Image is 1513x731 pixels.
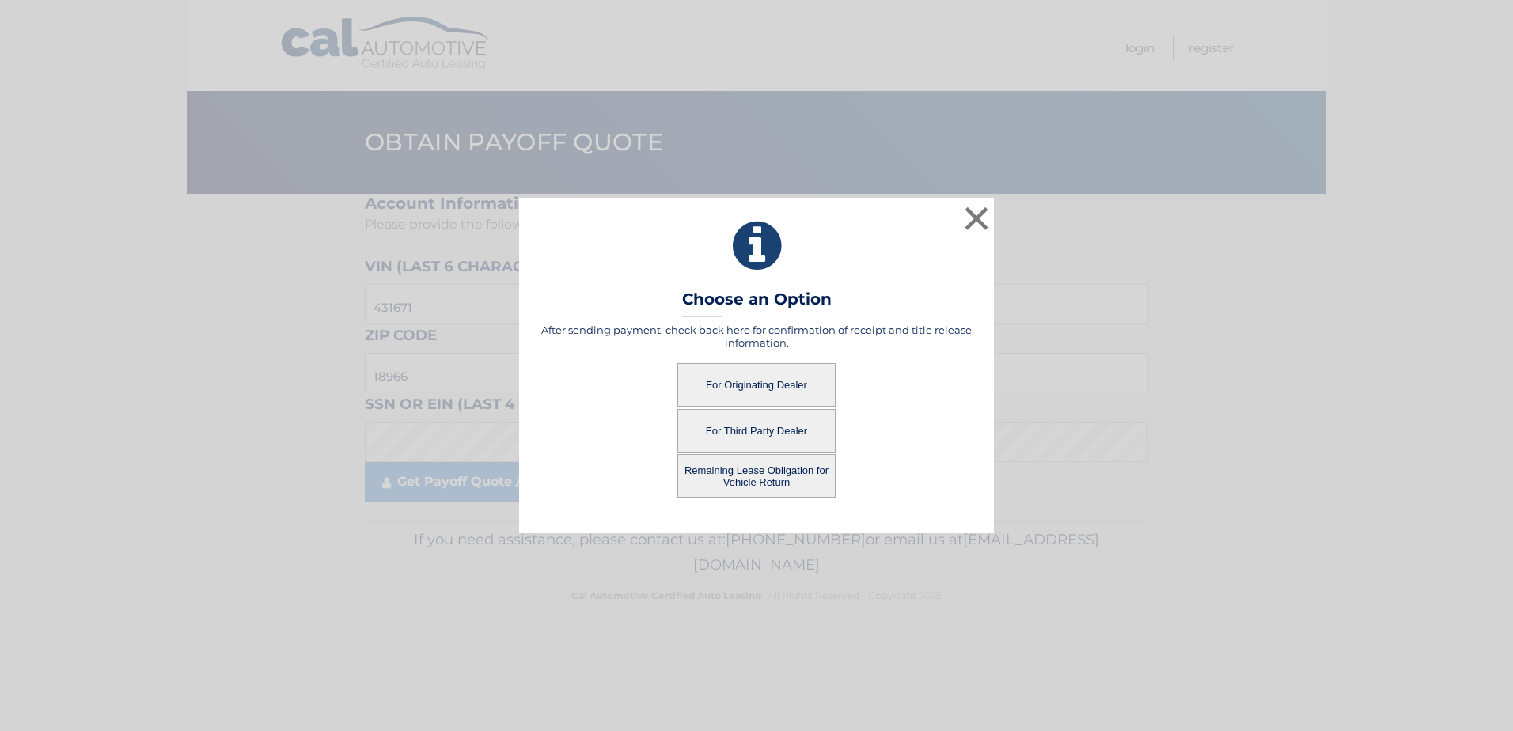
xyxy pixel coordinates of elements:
h3: Choose an Option [682,290,832,317]
h5: After sending payment, check back here for confirmation of receipt and title release information. [539,324,974,349]
button: × [961,203,992,234]
button: For Third Party Dealer [677,409,836,453]
button: Remaining Lease Obligation for Vehicle Return [677,454,836,498]
button: For Originating Dealer [677,363,836,407]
